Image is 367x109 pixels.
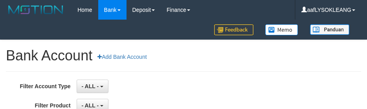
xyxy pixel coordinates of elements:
img: MOTION_logo.png [6,4,66,16]
img: Feedback.jpg [214,24,253,35]
h1: Bank Account [6,48,361,64]
img: Button%20Memo.svg [265,24,298,35]
span: - ALL - [82,102,99,109]
span: - ALL - [82,83,99,89]
a: Add Bank Account [92,50,152,64]
img: panduan.png [310,24,349,35]
button: - ALL - [77,80,108,93]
